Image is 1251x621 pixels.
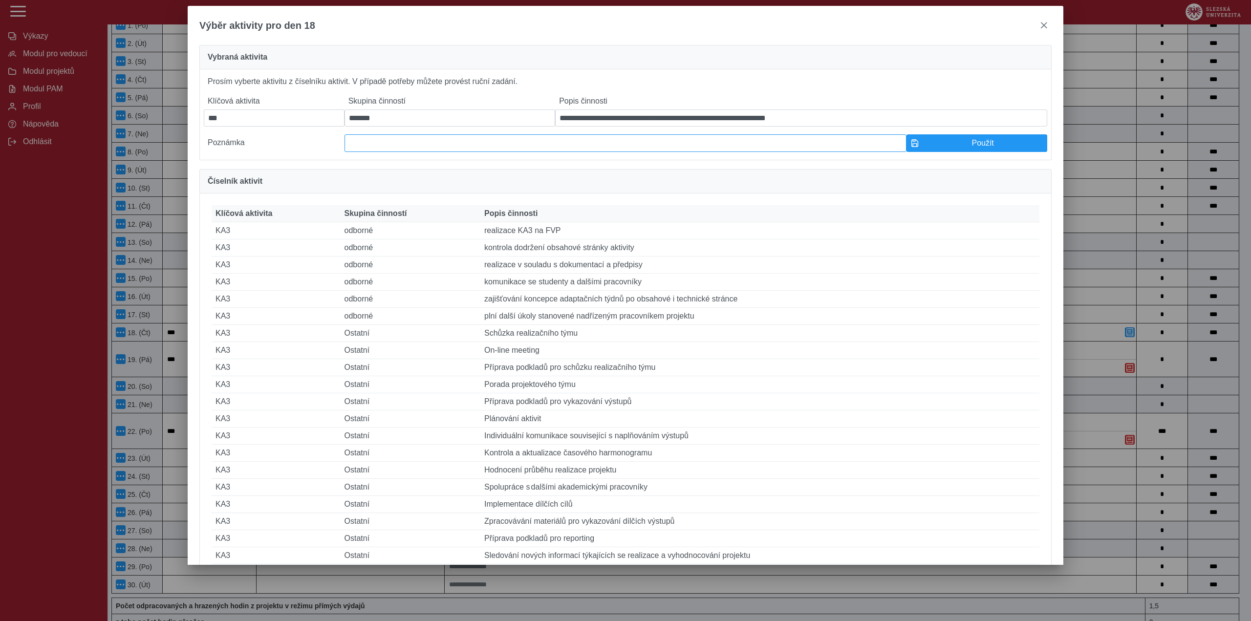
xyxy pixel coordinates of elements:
span: Skupina činností [345,209,407,218]
td: plní další úkoly stanovené nadřízeným pracovníkem projektu [480,308,1039,325]
td: odborné [341,257,480,274]
td: KA3 [212,530,341,547]
td: KA3 [212,564,341,581]
td: Spolupráce s dalšími akademickými pracovníky [480,479,1039,496]
label: Popis činnosti [555,93,1047,109]
button: close [1036,18,1052,33]
td: KA3 [212,462,341,479]
td: Příprava podkladů pro vykazování výstupů [480,393,1039,410]
td: KA3 [212,274,341,291]
td: Hodnocení průběhu realizace projektu [480,462,1039,479]
td: Příprava podkladů pro schůzku realizačního týmu [480,359,1039,376]
td: KA3 [212,222,341,239]
td: KA3 [212,359,341,376]
span: Číselník aktivit [208,177,262,185]
td: Zpracovávání materiálů pro vykazování dílčích výstupů [480,513,1039,530]
td: Ostatní [341,479,480,496]
td: Sledování nových informací týkajících se realizace a vyhodnocování projektu [480,547,1039,564]
td: Ostatní [341,513,480,530]
td: realizace KA3 na FVP [480,222,1039,239]
td: Porada projektového týmu [480,376,1039,393]
td: KA3 [212,393,341,410]
td: odborné [341,291,480,308]
td: KA3 [212,410,341,428]
td: KA3 [212,257,341,274]
td: KA3 [212,308,341,325]
td: KA3 [212,239,341,257]
td: Ostatní [341,445,480,462]
td: Ostatní [341,393,480,410]
td: Ostatní [341,496,480,513]
td: On-line meeting [480,342,1039,359]
td: Ostatní [341,564,480,581]
button: Použít [906,134,1047,152]
td: Ostatní [341,359,480,376]
span: Klíčová aktivita [216,209,273,218]
td: KA3 [212,291,341,308]
td: KA3 [212,445,341,462]
td: Plánování aktivit [480,410,1039,428]
td: zajišťování koncepce adaptačních týdnů po obsahové i technické stránce [480,291,1039,308]
td: odborné [341,222,480,239]
td: KA3 [212,428,341,445]
td: Schůzka realizačního týmu [480,325,1039,342]
td: odborné [341,308,480,325]
td: Ostatní [341,530,480,547]
td: Ostatní [341,342,480,359]
td: odborné [341,274,480,291]
td: komunikace se studenty a dalšími pracovníky [480,274,1039,291]
td: KA3 [212,325,341,342]
td: KA3 [212,496,341,513]
td: Individuální komunikace související s naplňováním výstupů [480,428,1039,445]
div: Prosím vyberte aktivitu z číselníku aktivit. V případě potřeby můžete provést ruční zadání. [199,69,1052,160]
span: Použít [923,139,1043,148]
td: Implementace dílčích cílů [480,496,1039,513]
td: KA3 [212,479,341,496]
td: Příprava, organizace a zajišťování dalších akcí a aktivit vyplývajících z projektu [480,564,1039,581]
span: Vybraná aktivita [208,53,267,61]
label: Skupina činností [345,93,556,109]
td: KA3 [212,513,341,530]
td: odborné [341,239,480,257]
td: Příprava podkladů pro reporting [480,530,1039,547]
td: Ostatní [341,325,480,342]
td: Kontrola a aktualizace časového harmonogramu [480,445,1039,462]
td: KA3 [212,376,341,393]
td: KA3 [212,342,341,359]
td: KA3 [212,547,341,564]
td: Ostatní [341,376,480,393]
td: realizace v souladu s dokumentací a předpisy [480,257,1039,274]
label: Poznámka [204,134,345,152]
td: Ostatní [341,410,480,428]
td: Ostatní [341,462,480,479]
td: Ostatní [341,428,480,445]
span: Výběr aktivity pro den 18 [199,20,315,31]
label: Klíčová aktivita [204,93,345,109]
td: kontrola dodržení obsahové stránky aktivity [480,239,1039,257]
span: Popis činnosti [484,209,538,218]
td: Ostatní [341,547,480,564]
